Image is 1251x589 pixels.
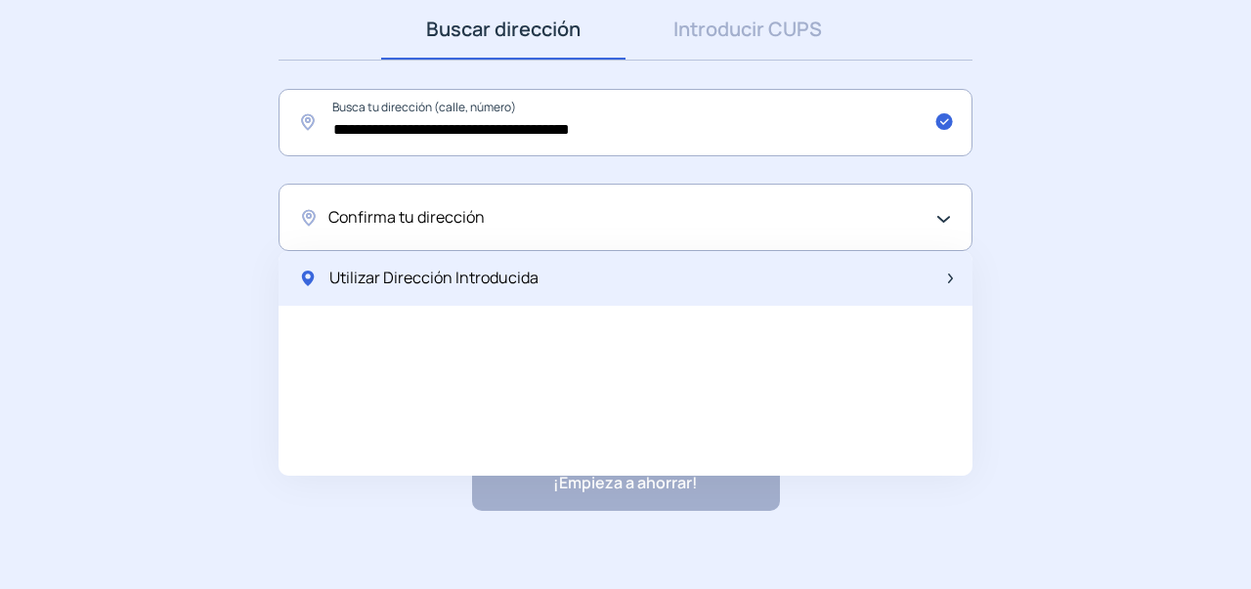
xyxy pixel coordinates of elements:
[948,273,953,283] img: arrow-next-item.svg
[329,266,539,291] span: Utilizar Dirección Introducida
[298,269,318,288] img: location-pin-green.svg
[328,205,485,231] span: Confirma tu dirección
